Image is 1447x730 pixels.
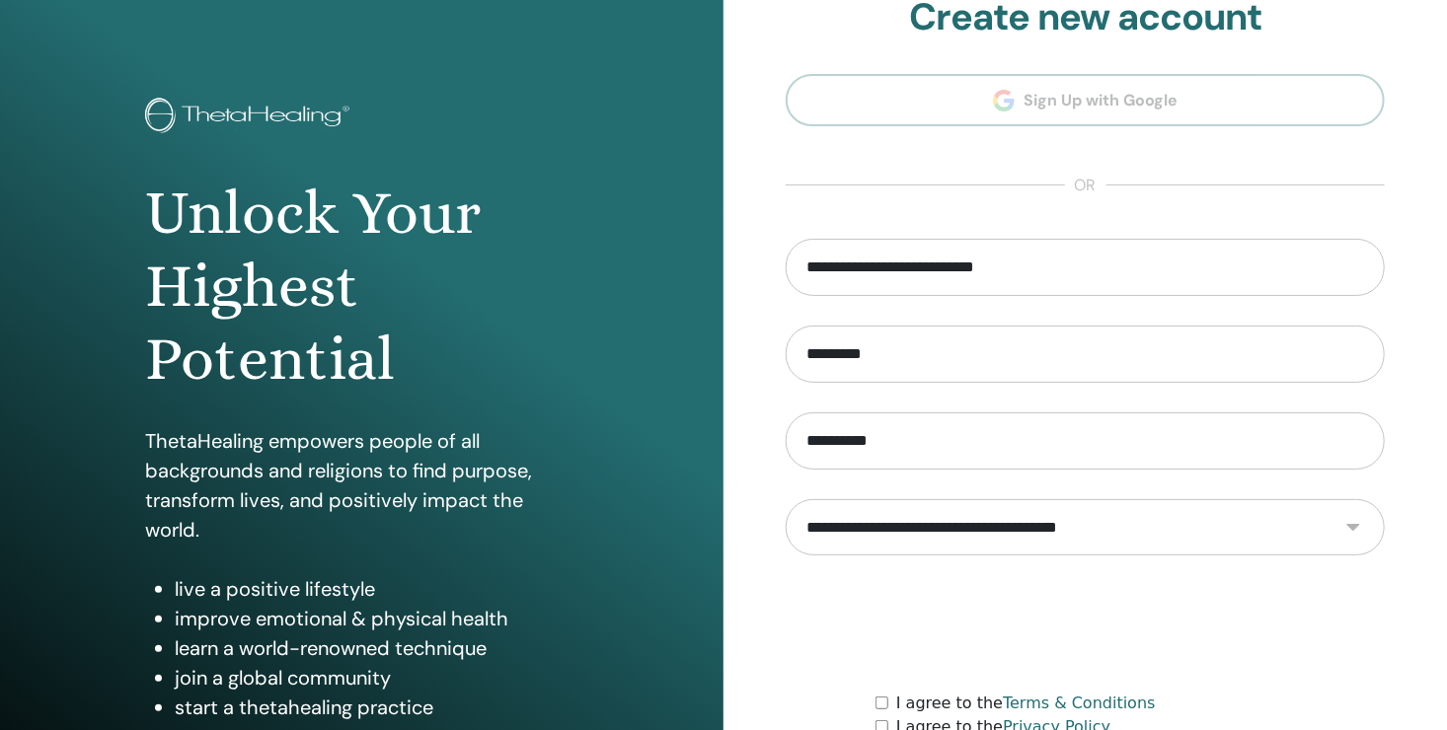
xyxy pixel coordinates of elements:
li: learn a world-renowned technique [175,633,578,663]
iframe: reCAPTCHA [936,585,1236,662]
li: improve emotional & physical health [175,604,578,633]
li: start a thetahealing practice [175,693,578,722]
p: ThetaHealing empowers people of all backgrounds and religions to find purpose, transform lives, a... [145,426,578,545]
li: live a positive lifestyle [175,574,578,604]
a: Terms & Conditions [1003,693,1155,712]
label: I agree to the [896,692,1156,715]
span: or [1065,174,1106,197]
li: join a global community [175,663,578,693]
h1: Unlock Your Highest Potential [145,177,578,397]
